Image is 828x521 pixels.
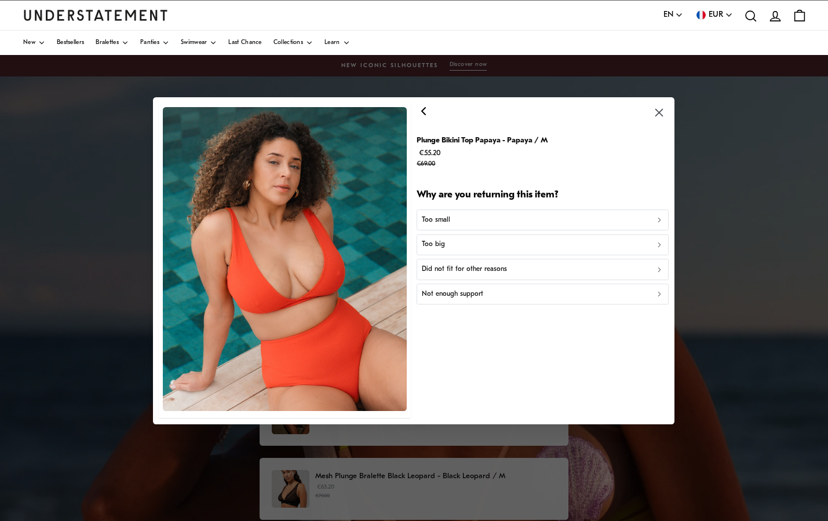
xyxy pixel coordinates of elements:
[417,134,549,146] p: Plunge Bikini Top Papaya - Papaya / M
[140,31,169,55] a: Panties
[96,40,119,46] span: Bralettes
[417,146,549,170] p: €55.20
[709,9,723,21] span: EUR
[422,239,445,250] p: Too big
[417,189,669,202] h2: Why are you returning this item?
[23,40,35,46] span: New
[324,40,340,46] span: Learn
[417,259,669,280] button: Did not fit for other reasons
[273,31,313,55] a: Collections
[417,284,669,304] button: Not enough support
[23,10,168,20] a: Understatement Homepage
[163,107,407,411] img: PAYA-TOP-107-M-papaya_3_a7ccffb0-2a45-49e3-a702-efc7ecbeabf1.jpg
[181,31,217,55] a: Swimwear
[324,31,350,55] a: Learn
[96,31,129,55] a: Bralettes
[228,31,261,55] a: Last Chance
[663,9,673,21] span: EN
[23,31,45,55] a: New
[422,264,507,275] p: Did not fit for other reasons
[417,209,669,230] button: Too small
[57,40,84,46] span: Bestsellers
[663,9,683,21] button: EN
[228,40,261,46] span: Last Chance
[273,40,303,46] span: Collections
[422,289,483,300] p: Not enough support
[417,234,669,255] button: Too big
[57,31,84,55] a: Bestsellers
[140,40,159,46] span: Panties
[181,40,207,46] span: Swimwear
[422,214,450,225] p: Too small
[417,161,436,167] strike: €69.00
[695,9,733,21] button: EUR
